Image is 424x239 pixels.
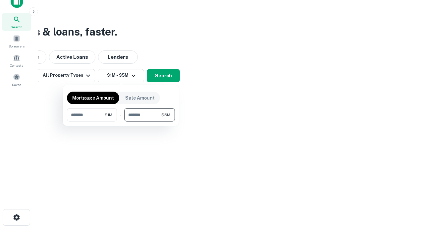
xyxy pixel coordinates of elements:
[161,112,170,118] span: $5M
[125,94,155,102] p: Sale Amount
[105,112,112,118] span: $1M
[391,186,424,218] iframe: Chat Widget
[120,108,122,121] div: -
[72,94,114,102] p: Mortgage Amount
